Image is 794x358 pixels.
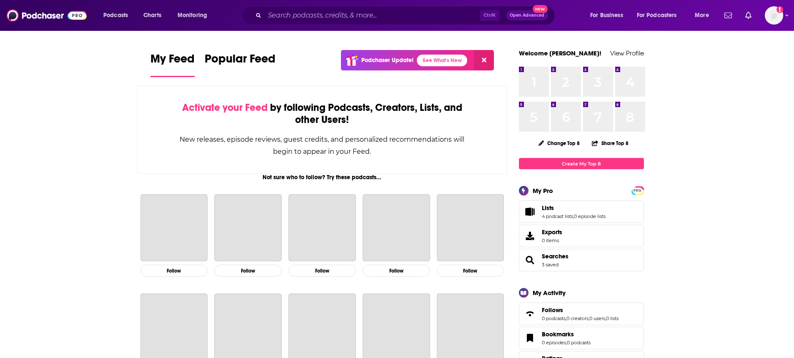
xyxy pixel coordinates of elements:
[437,194,504,262] a: My Favorite Murder with Karen Kilgariff and Georgia Hardstark
[605,315,606,321] span: ,
[542,306,619,314] a: Follows
[417,55,467,66] a: See What's New
[103,10,128,21] span: Podcasts
[214,194,282,262] a: This American Life
[288,194,356,262] a: Planet Money
[566,315,566,321] span: ,
[522,308,539,320] a: Follows
[214,265,282,277] button: Follow
[610,49,644,57] a: View Profile
[721,8,735,23] a: Show notifications dropdown
[591,135,629,151] button: Share Top 8
[542,204,554,212] span: Lists
[506,10,548,20] button: Open AdvancedNew
[250,6,563,25] div: Search podcasts, credits, & more...
[533,289,566,297] div: My Activity
[590,10,623,21] span: For Business
[140,194,208,262] a: The Joe Rogan Experience
[542,306,563,314] span: Follows
[265,9,480,22] input: Search podcasts, credits, & more...
[522,254,539,266] a: Searches
[573,213,574,219] span: ,
[542,228,562,236] span: Exports
[178,10,207,21] span: Monitoring
[7,8,87,23] img: Podchaser - Follow, Share and Rate Podcasts
[542,330,574,338] span: Bookmarks
[519,158,644,169] a: Create My Top 8
[689,9,719,22] button: open menu
[542,253,569,260] a: Searches
[542,340,566,345] a: 0 episodes
[584,9,634,22] button: open menu
[742,8,755,23] a: Show notifications dropdown
[519,303,644,325] span: Follows
[519,200,644,223] span: Lists
[776,6,783,13] svg: Add a profile image
[137,174,508,181] div: Not sure who to follow? Try these podcasts...
[542,315,566,321] a: 0 podcasts
[631,9,689,22] button: open menu
[542,238,562,243] span: 0 items
[765,6,783,25] img: User Profile
[574,213,606,219] a: 0 episode lists
[765,6,783,25] span: Logged in as RiverheadPublicity
[533,187,553,195] div: My Pro
[533,5,548,13] span: New
[179,133,466,158] div: New releases, episode reviews, guest credits, and personalized recommendations will begin to appe...
[695,10,709,21] span: More
[522,230,539,242] span: Exports
[510,13,544,18] span: Open Advanced
[542,262,559,268] a: 3 saved
[150,52,195,71] span: My Feed
[519,225,644,247] a: Exports
[179,102,466,126] div: by following Podcasts, Creators, Lists, and other Users!
[205,52,276,71] span: Popular Feed
[542,330,591,338] a: Bookmarks
[566,340,567,345] span: ,
[522,206,539,218] a: Lists
[519,327,644,349] span: Bookmarks
[542,204,606,212] a: Lists
[633,187,643,193] a: PRO
[589,315,605,321] a: 0 users
[589,315,589,321] span: ,
[542,213,573,219] a: 4 podcast lists
[140,265,208,277] button: Follow
[534,138,585,148] button: Change Top 8
[363,265,430,277] button: Follow
[765,6,783,25] button: Show profile menu
[519,49,601,57] a: Welcome [PERSON_NAME]!
[566,315,589,321] a: 0 creators
[361,57,413,64] p: Podchaser Update!
[519,249,644,271] span: Searches
[522,332,539,344] a: Bookmarks
[205,52,276,77] a: Popular Feed
[182,101,268,114] span: Activate your Feed
[363,194,430,262] a: The Daily
[637,10,677,21] span: For Podcasters
[288,265,356,277] button: Follow
[437,265,504,277] button: Follow
[567,340,591,345] a: 0 podcasts
[138,9,166,22] a: Charts
[172,9,218,22] button: open menu
[606,315,619,321] a: 0 lists
[98,9,139,22] button: open menu
[480,10,499,21] span: Ctrl K
[633,188,643,194] span: PRO
[150,52,195,77] a: My Feed
[143,10,161,21] span: Charts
